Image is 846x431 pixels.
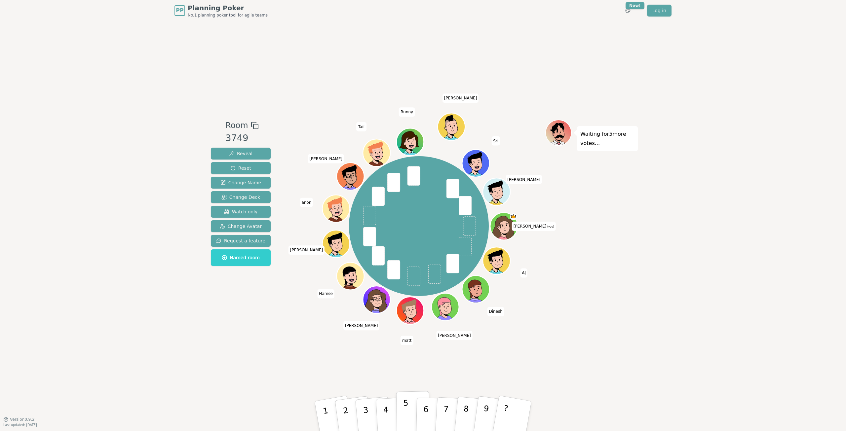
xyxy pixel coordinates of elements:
span: Version 0.9.2 [10,417,35,422]
span: Click to change your name [506,175,542,184]
a: PPPlanning PokerNo.1 planning poker tool for agile teams [174,3,268,18]
span: Click to change your name [356,122,366,131]
span: Click to change your name [401,336,413,345]
span: Request a feature [216,237,265,244]
span: Room [225,120,248,131]
a: Log in [647,5,672,17]
button: Click to change your avatar [491,213,517,239]
span: Named room [222,254,260,261]
button: Change Name [211,177,271,189]
div: New! [626,2,644,9]
span: No.1 planning poker tool for agile teams [188,13,268,18]
span: Last updated: [DATE] [3,423,37,427]
button: Watch only [211,206,271,218]
span: Click to change your name [300,198,313,207]
span: Click to change your name [487,307,504,316]
span: Watch only [224,208,258,215]
span: (you) [546,225,554,228]
span: Click to change your name [399,107,415,117]
button: Version0.9.2 [3,417,35,422]
p: Waiting for 5 more votes... [580,129,634,148]
span: PP [176,7,183,15]
span: Planning Poker [188,3,268,13]
span: Click to change your name [317,289,334,298]
span: Click to change your name [520,268,527,277]
span: Change Name [220,179,261,186]
span: Click to change your name [512,222,556,231]
button: Reveal [211,148,271,160]
button: Named room [211,249,271,266]
button: Change Avatar [211,220,271,232]
span: Click to change your name [288,245,325,255]
button: Request a feature [211,235,271,247]
span: Click to change your name [343,321,380,330]
span: Change Deck [221,194,260,200]
div: 3749 [225,131,258,145]
button: Reset [211,162,271,174]
span: Reveal [229,150,252,157]
span: Click to change your name [308,154,344,163]
button: Change Deck [211,191,271,203]
span: Change Avatar [220,223,262,230]
span: Reset [230,165,251,171]
span: Click to change your name [436,331,473,340]
span: Ellen is the host [510,213,517,220]
button: New! [622,5,634,17]
span: Click to change your name [442,93,479,103]
span: Click to change your name [491,136,500,145]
